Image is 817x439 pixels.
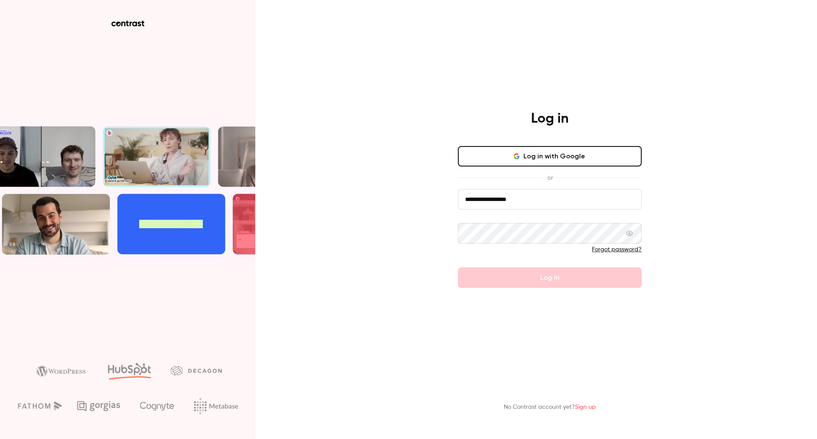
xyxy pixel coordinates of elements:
a: Forgot password? [592,247,642,252]
img: decagon [171,366,222,375]
a: Sign up [575,404,596,410]
span: or [543,173,557,182]
button: Log in with Google [458,146,642,166]
p: No Contrast account yet? [504,403,596,412]
h4: Log in [531,110,568,127]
